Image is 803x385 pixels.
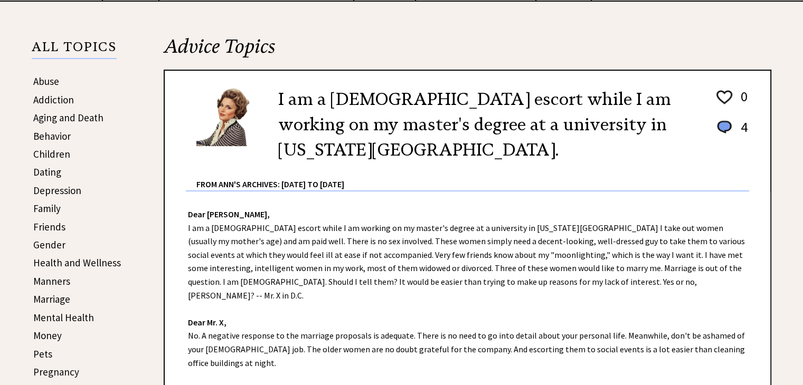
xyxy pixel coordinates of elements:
[33,365,79,378] a: Pregnancy
[33,238,65,251] a: Gender
[735,88,748,117] td: 0
[278,86,699,162] h2: I am a [DEMOGRAPHIC_DATA] escort while I am working on my master's degree at a university in [US_...
[33,111,103,124] a: Aging and Death
[735,118,748,146] td: 4
[33,293,70,305] a: Marriage
[33,166,61,178] a: Dating
[32,41,117,59] p: ALL TOPICS
[196,162,749,190] div: From Ann's Archives: [DATE] to [DATE]
[33,75,59,88] a: Abuse
[33,256,121,269] a: Health and Wellness
[33,148,70,160] a: Children
[33,311,94,324] a: Mental Health
[188,317,226,328] strong: Dear Mr. X,
[188,209,270,219] strong: Dear [PERSON_NAME],
[33,220,65,233] a: Friends
[33,93,74,106] a: Addiction
[33,348,52,360] a: Pets
[33,329,62,342] a: Money
[33,202,61,215] a: Family
[715,119,734,136] img: message_round%201.png
[33,275,70,287] a: Manners
[33,130,71,142] a: Behavior
[33,184,81,197] a: Depression
[164,34,771,70] h2: Advice Topics
[196,86,262,146] img: Ann6%20v2%20small.png
[715,88,734,107] img: heart_outline%201.png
